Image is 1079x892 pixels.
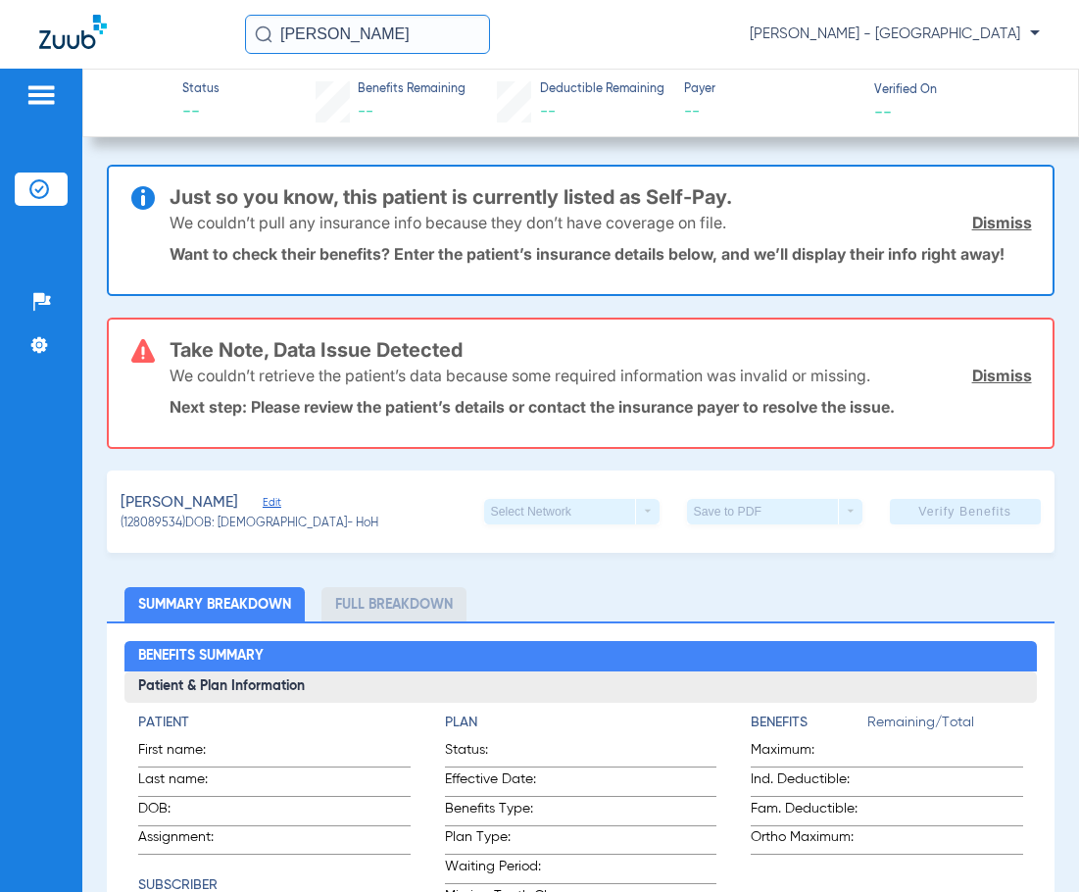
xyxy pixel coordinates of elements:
[972,366,1032,385] a: Dismiss
[182,100,220,124] span: --
[445,740,589,767] span: Status:
[445,713,717,733] h4: Plan
[358,104,373,120] span: --
[131,186,155,210] img: info-icon
[358,81,466,99] span: Benefits Remaining
[121,516,378,533] span: (128089534) DOB: [DEMOGRAPHIC_DATA] - HoH
[121,491,238,516] span: [PERSON_NAME]
[131,339,155,363] img: error-icon
[874,82,1047,100] span: Verified On
[182,81,220,99] span: Status
[751,827,867,854] span: Ortho Maximum:
[138,713,411,733] h4: Patient
[25,83,57,107] img: hamburger-icon
[874,101,892,122] span: --
[321,587,466,621] li: Full Breakdown
[138,769,234,796] span: Last name:
[170,340,1031,360] h3: Take Note, Data Issue Detected
[263,496,280,515] span: Edit
[540,81,664,99] span: Deductible Remaining
[255,25,272,43] img: Search Icon
[972,213,1032,232] a: Dismiss
[867,713,1023,740] span: Remaining/Total
[124,671,1037,703] h3: Patient & Plan Information
[751,799,867,825] span: Fam. Deductible:
[170,397,1031,417] p: Next step: Please review the patient’s details or contact the insurance payer to resolve the issue.
[124,587,305,621] li: Summary Breakdown
[445,799,589,825] span: Benefits Type:
[750,25,1040,44] span: [PERSON_NAME] - [GEOGRAPHIC_DATA]
[751,740,867,767] span: Maximum:
[981,798,1079,892] iframe: Chat Widget
[138,827,234,854] span: Assignment:
[751,713,867,740] app-breakdown-title: Benefits
[170,244,1031,264] p: Want to check their benefits? Enter the patient’s insurance details below, and we’ll display thei...
[39,15,107,49] img: Zuub Logo
[751,713,867,733] h4: Benefits
[445,769,589,796] span: Effective Date:
[138,799,234,825] span: DOB:
[540,104,556,120] span: --
[138,740,234,767] span: First name:
[170,213,726,232] p: We couldn’t pull any insurance info because they don’t have coverage on file.
[170,187,1031,207] h3: Just so you know, this patient is currently listed as Self-Pay.
[170,366,870,385] p: We couldn’t retrieve the patient’s data because some required information was invalid or missing.
[684,81,857,99] span: Payer
[445,857,589,883] span: Waiting Period:
[684,100,857,124] span: --
[124,641,1037,672] h2: Benefits Summary
[751,769,867,796] span: Ind. Deductible:
[445,827,589,854] span: Plan Type:
[245,15,490,54] input: Search for patients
